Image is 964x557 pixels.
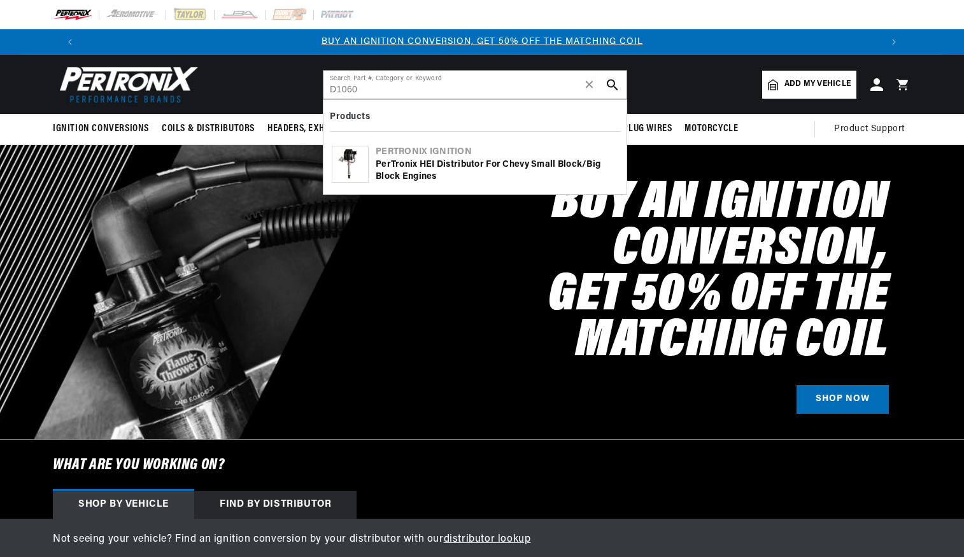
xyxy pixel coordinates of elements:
[834,114,911,145] summary: Product Support
[678,114,744,144] summary: Motorcycle
[261,114,423,144] summary: Headers, Exhausts & Components
[83,35,881,49] div: 1 of 3
[376,159,618,183] div: PerTronix HEI Distributor for Chevy Small Block/Big Block Engines
[684,122,738,136] span: Motorcycle
[599,71,627,99] button: search button
[595,122,672,136] span: Spark Plug Wires
[376,146,618,159] div: Pertronix Ignition
[444,534,531,544] a: distributor lookup
[762,71,856,99] a: Add my vehicle
[53,532,911,548] p: Not seeing your vehicle? Find an ignition conversion by your distributor with our
[332,146,368,182] img: PerTronix HEI Distributor for Chevy Small Block/Big Block Engines
[797,385,889,414] a: SHOP NOW
[344,181,889,365] h2: Buy an Ignition Conversion, Get 50% off the Matching Coil
[53,62,199,106] img: Pertronix
[323,71,627,99] input: Search Part #, Category or Keyword
[57,29,83,55] button: Translation missing: en.sections.announcements.previous_announcement
[53,122,149,136] span: Ignition Conversions
[330,112,370,122] b: Products
[83,35,881,49] div: Announcement
[155,114,261,144] summary: Coils & Distributors
[21,440,943,491] h6: What are you working on?
[53,114,155,144] summary: Ignition Conversions
[784,78,851,90] span: Add my vehicle
[588,114,679,144] summary: Spark Plug Wires
[53,491,194,519] div: Shop by vehicle
[322,37,643,46] a: BUY AN IGNITION CONVERSION, GET 50% OFF THE MATCHING COIL
[162,122,255,136] span: Coils & Distributors
[834,122,905,136] span: Product Support
[881,29,907,55] button: Translation missing: en.sections.announcements.next_announcement
[21,29,943,55] slideshow-component: Translation missing: en.sections.announcements.announcement_bar
[267,122,416,136] span: Headers, Exhausts & Components
[194,491,357,519] div: Find by Distributor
